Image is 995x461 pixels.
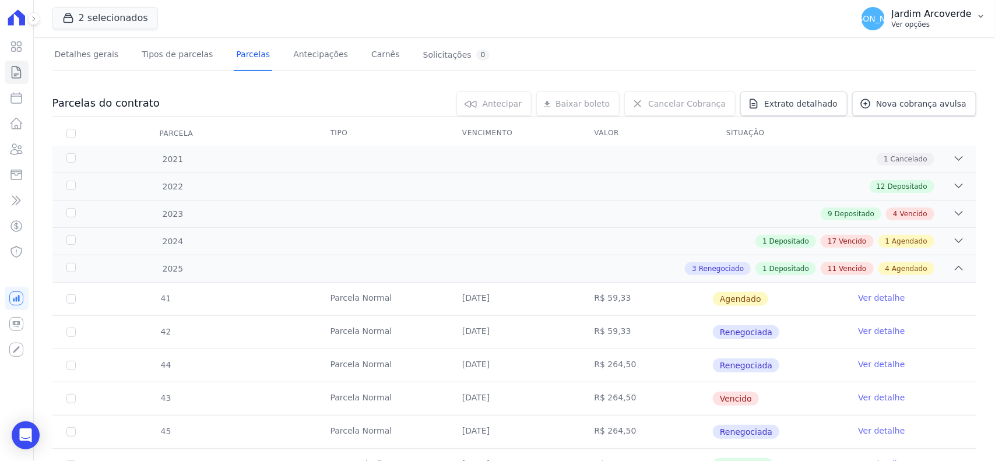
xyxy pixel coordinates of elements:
span: Nova cobrança avulsa [876,98,966,110]
span: Depositado [835,209,874,219]
span: 12 [877,181,885,192]
td: [DATE] [448,316,580,349]
span: Vencido [839,263,866,274]
th: Tipo [317,121,448,146]
span: Renegociado [699,263,744,274]
span: Vencido [713,392,759,406]
p: Ver opções [892,20,972,29]
td: Parcela Normal [317,382,448,415]
div: Solicitações [423,50,490,61]
span: 4 [885,263,890,274]
span: Renegociada [713,325,779,339]
input: Só é possível selecionar pagamentos em aberto [66,427,76,437]
span: 45 [160,427,171,436]
input: default [66,294,76,304]
span: 3 [692,263,697,274]
a: Detalhes gerais [52,40,121,71]
span: Depositado [888,181,927,192]
td: R$ 264,50 [581,416,712,448]
span: 17 [828,236,836,247]
span: Depositado [769,263,809,274]
span: Renegociada [713,358,779,372]
span: 43 [160,393,171,403]
span: Depositado [769,236,809,247]
h3: Parcelas do contrato [52,96,160,110]
a: Solicitações0 [421,40,493,71]
span: 1 [885,236,890,247]
span: 11 [828,263,836,274]
span: 1 [884,154,888,164]
span: 4 [893,209,898,219]
a: Nova cobrança avulsa [852,92,976,116]
span: 44 [160,360,171,369]
span: 42 [160,327,171,336]
a: Parcelas [234,40,272,71]
td: [DATE] [448,382,580,415]
th: Situação [712,121,844,146]
input: Só é possível selecionar pagamentos em aberto [66,361,76,370]
a: Ver detalhe [859,358,905,370]
a: Ver detalhe [859,392,905,403]
a: Ver detalhe [859,292,905,304]
span: 9 [828,209,832,219]
td: Parcela Normal [317,349,448,382]
span: Cancelado [891,154,927,164]
a: Carnês [369,40,402,71]
span: 1 [762,263,767,274]
div: Open Intercom Messenger [12,421,40,449]
a: Extrato detalhado [740,92,848,116]
td: [DATE] [448,416,580,448]
div: 0 [476,50,490,61]
a: Tipos de parcelas [139,40,215,71]
a: Ver detalhe [859,425,905,437]
td: R$ 59,33 [581,283,712,315]
td: Parcela Normal [317,283,448,315]
button: [PERSON_NAME] Jardim Arcoverde Ver opções [852,2,995,35]
a: Ver detalhe [859,325,905,337]
span: Agendado [892,263,927,274]
span: Agendado [713,292,768,306]
span: Vencido [839,236,866,247]
input: Só é possível selecionar pagamentos em aberto [66,328,76,337]
span: Agendado [892,236,927,247]
span: Extrato detalhado [764,98,838,110]
input: default [66,394,76,403]
td: [DATE] [448,283,580,315]
td: R$ 59,33 [581,316,712,349]
td: Parcela Normal [317,416,448,448]
span: Renegociada [713,425,779,439]
span: [PERSON_NAME] [839,15,906,23]
td: Parcela Normal [317,316,448,349]
span: 1 [762,236,767,247]
td: R$ 264,50 [581,382,712,415]
a: Antecipações [291,40,350,71]
th: Vencimento [448,121,580,146]
span: Vencido [900,209,927,219]
span: 41 [160,294,171,303]
td: [DATE] [448,349,580,382]
div: Parcela [146,122,208,145]
td: R$ 264,50 [581,349,712,382]
p: Jardim Arcoverde [892,8,972,20]
th: Valor [581,121,712,146]
button: 2 selecionados [52,7,158,29]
